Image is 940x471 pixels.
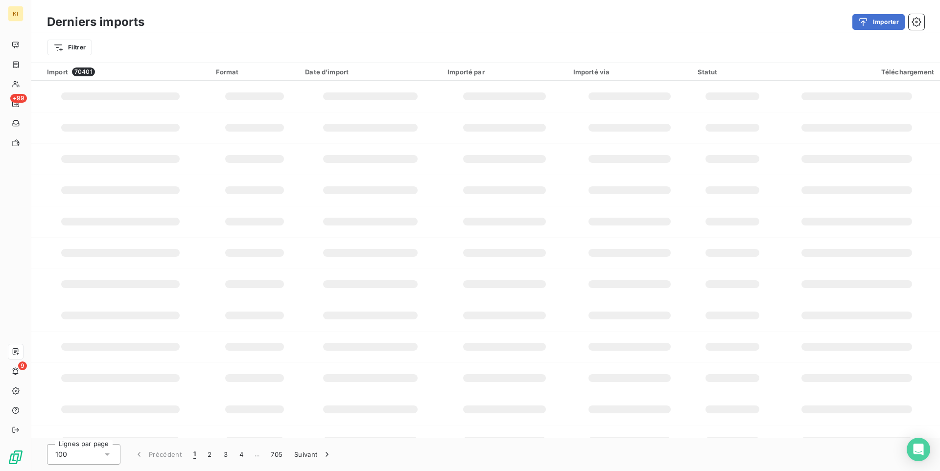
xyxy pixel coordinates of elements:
button: 4 [234,444,249,465]
div: Statut [698,68,768,76]
span: +99 [10,94,27,103]
button: 3 [218,444,234,465]
button: Précédent [128,444,188,465]
div: Importé par [447,68,562,76]
span: 70401 [72,67,95,76]
div: Format [216,68,294,76]
span: 100 [55,449,67,459]
div: KI [8,6,23,22]
img: Logo LeanPay [8,449,23,465]
span: … [249,447,265,462]
button: 2 [202,444,217,465]
span: 9 [18,361,27,370]
div: Open Intercom Messenger [907,438,930,461]
button: Suivant [288,444,338,465]
button: Importer [852,14,905,30]
div: Import [47,67,204,76]
span: 1 [193,449,196,459]
button: Filtrer [47,40,92,55]
div: Importé via [573,68,686,76]
div: Date d’import [305,68,436,76]
h3: Derniers imports [47,13,144,31]
button: 705 [265,444,288,465]
div: Téléchargement [779,68,934,76]
button: 1 [188,444,202,465]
